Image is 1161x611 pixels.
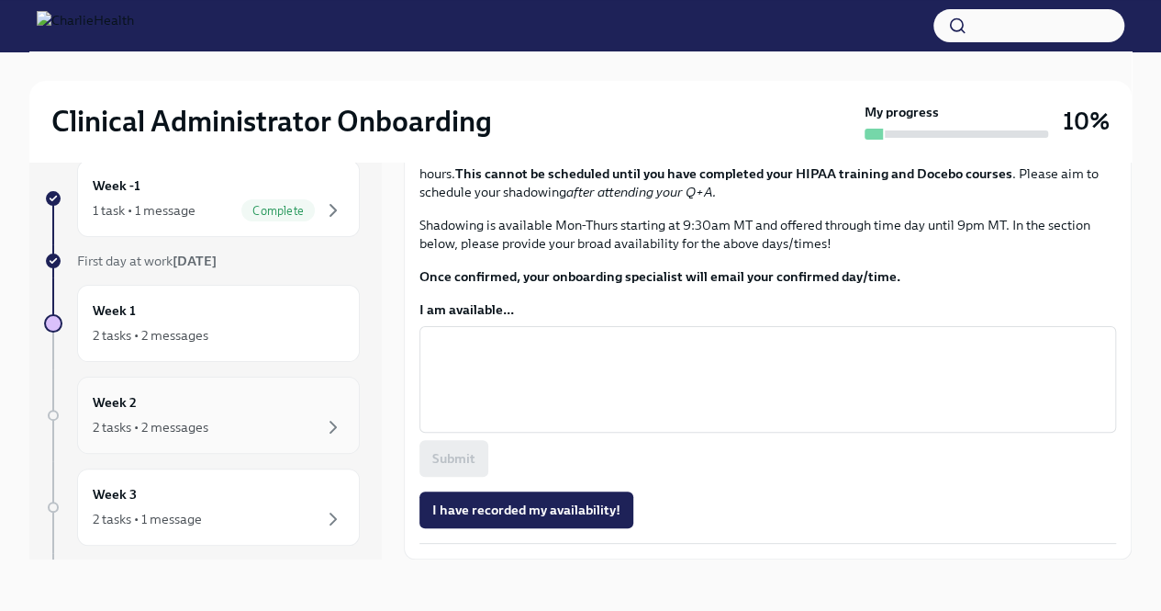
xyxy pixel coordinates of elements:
[44,469,360,546] a: Week 32 tasks • 1 message
[93,300,136,321] h6: Week 1
[419,300,1116,319] label: I am available...
[566,184,716,200] em: after attending your Q+A.
[93,418,208,436] div: 2 tasks • 2 messages
[44,285,360,362] a: Week 12 tasks • 2 messages
[865,103,939,121] strong: My progress
[1063,105,1110,138] h3: 10%
[51,103,492,140] h2: Clinical Administrator Onboarding
[93,201,195,220] div: 1 task • 1 message
[44,377,360,454] a: Week 22 tasks • 2 messages
[173,253,217,269] strong: [DATE]
[419,216,1116,253] p: Shadowing is available Mon-Thurs starting at 9:30am MT and offered through time day until 9pm MT....
[419,492,633,528] button: I have recorded my availability!
[419,146,1116,201] p: Clinical Admins can expect to shadow twice to see both the Main Room and Host duties. Each shadow...
[455,165,1012,182] strong: This cannot be scheduled until you have completed your HIPAA training and Docebo courses
[419,268,900,285] strong: Once confirmed, your onboarding specialist will email your confirmed day/time.
[77,253,217,269] span: First day at work
[93,392,137,413] h6: Week 2
[93,510,202,528] div: 2 tasks • 1 message
[432,501,620,519] span: I have recorded my availability!
[241,204,315,218] span: Complete
[93,175,140,196] h6: Week -1
[44,160,360,237] a: Week -11 task • 1 messageComplete
[44,252,360,270] a: First day at work[DATE]
[93,326,208,345] div: 2 tasks • 2 messages
[93,484,137,504] h6: Week 3
[37,11,134,40] img: CharlieHealth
